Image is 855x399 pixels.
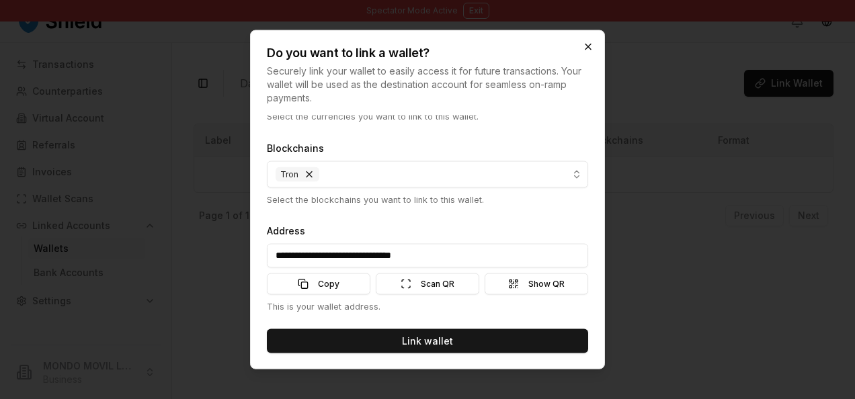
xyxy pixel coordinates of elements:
[267,193,588,206] p: Select the blockchains you want to link to this wallet.
[267,142,324,153] label: Blockchains
[267,273,370,294] button: Copy
[485,273,588,294] button: Show QR
[267,110,588,123] p: Select the currencies you want to link to this wallet.
[267,224,305,236] label: Address
[267,64,588,105] p: Securely link your wallet to easily access it for future transactions. Your wallet will be used a...
[267,47,588,59] h2: Do you want to link a wallet?
[528,278,565,289] span: Show QR
[421,278,454,289] span: Scan QR
[267,300,588,312] p: This is your wallet address.
[376,273,479,294] button: Scan QR
[276,167,319,181] div: Tron
[304,169,315,179] button: Remove Tron
[267,328,588,353] button: Link wallet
